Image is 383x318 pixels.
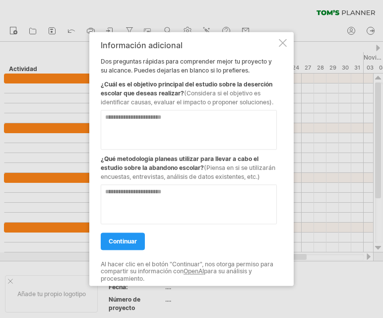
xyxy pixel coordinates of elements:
[101,80,272,97] font: ¿Cuál es el objetivo principal del estudio sobre la deserción escolar que deseas realizar?
[101,89,273,106] font: (Considera si el objetivo es identificar causas, evaluar el impacto o proponer soluciones).
[101,260,273,275] font: Al hacer clic en el botón "Continuar", nos otorga permiso para compartir su información con
[101,58,272,74] font: Dos preguntas rápidas para comprender mejor tu proyecto y su alcance. Puedes dejarlas en blanco s...
[101,155,258,171] font: ¿Qué metodología planeas utilizar para llevar a cabo el estudio sobre la abandono escolar?
[184,268,204,275] a: OpenAI
[101,40,183,50] font: Información adicional
[101,268,252,282] font: para su análisis y procesamiento.
[109,238,137,245] font: continuar
[101,233,145,250] a: continuar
